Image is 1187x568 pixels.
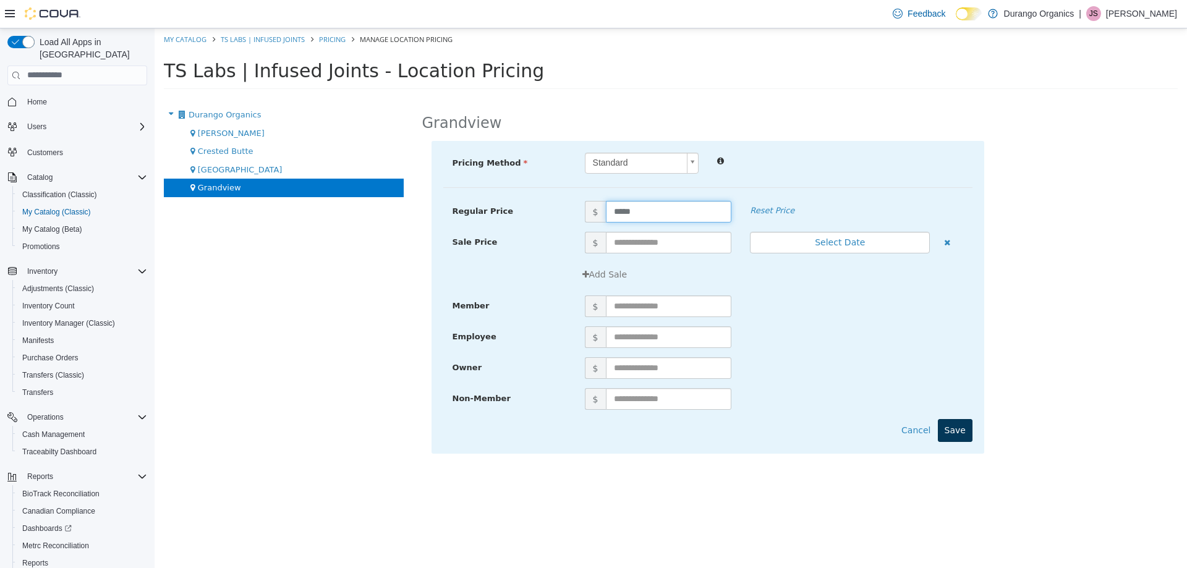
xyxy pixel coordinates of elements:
a: Pricing [164,6,191,15]
a: Classification (Classic) [17,187,102,202]
span: Operations [27,412,64,422]
span: Inventory [27,266,57,276]
span: Cash Management [22,430,85,439]
span: Load All Apps in [GEOGRAPHIC_DATA] [35,36,147,61]
span: Regular Price [298,178,359,187]
span: Pricing Method [298,130,373,139]
span: Traceabilty Dashboard [22,447,96,457]
a: My Catalog [9,6,52,15]
button: Home [2,93,152,111]
p: [PERSON_NAME] [1106,6,1177,21]
span: Classification (Classic) [22,190,97,200]
span: [GEOGRAPHIC_DATA] [43,137,128,146]
span: Purchase Orders [17,350,147,365]
span: $ [430,172,451,194]
span: Employee [298,303,342,313]
span: Cash Management [17,427,147,442]
button: Users [2,118,152,135]
span: JS [1089,6,1098,21]
a: My Catalog (Classic) [17,205,96,219]
span: BioTrack Reconciliation [17,486,147,501]
p: Durango Organics [1004,6,1074,21]
button: Cancel [740,391,783,413]
span: Non-Member [298,365,356,375]
button: My Catalog (Classic) [12,203,152,221]
span: BioTrack Reconciliation [22,489,100,499]
a: Dashboards [17,521,77,536]
button: Catalog [2,169,152,186]
span: Grandview [43,155,87,164]
button: Adjustments (Classic) [12,280,152,297]
button: Users [22,119,51,134]
button: Transfers [12,384,152,401]
a: Customers [22,145,68,160]
span: Users [22,119,147,134]
span: Customers [27,148,63,158]
button: Customers [2,143,152,161]
a: Purchase Orders [17,350,83,365]
button: Operations [22,410,69,425]
button: Operations [2,409,152,426]
button: Add Sale [421,235,480,258]
button: Purchase Orders [12,349,152,367]
span: Manage Location Pricing [205,6,298,15]
p: | [1079,6,1081,21]
a: Manifests [17,333,59,348]
em: Reset Price [595,177,640,187]
span: Customers [22,144,147,159]
button: Manifests [12,332,152,349]
span: Metrc Reconciliation [17,538,147,553]
a: Metrc Reconciliation [17,538,94,553]
a: Transfers [17,385,58,400]
span: Operations [22,410,147,425]
span: Transfers [22,388,53,397]
span: Transfers (Classic) [17,368,147,383]
a: Traceabilty Dashboard [17,444,101,459]
a: Inventory Count [17,299,80,313]
button: Reports [2,468,152,485]
a: Canadian Compliance [17,504,100,519]
a: Standard [430,124,544,145]
span: Home [27,97,47,107]
span: Metrc Reconciliation [22,541,89,551]
input: Dark Mode [956,7,982,20]
span: $ [430,360,451,381]
span: Catalog [22,170,147,185]
span: Reports [27,472,53,481]
a: Feedback [888,1,950,26]
span: Transfers [17,385,147,400]
h2: Grandview [268,85,347,104]
div: Jordan Soodsma [1086,6,1101,21]
span: Transfers (Classic) [22,370,84,380]
span: My Catalog (Classic) [22,207,91,217]
span: Manifests [22,336,54,345]
span: Durango Organics [34,82,106,91]
button: Metrc Reconciliation [12,537,152,554]
span: Inventory Manager (Classic) [17,316,147,331]
span: $ [430,329,451,350]
img: Cova [25,7,80,20]
button: Traceabilty Dashboard [12,443,152,460]
span: Dashboards [22,523,72,533]
span: $ [430,203,451,225]
span: Member [298,273,335,282]
button: Select Date [595,203,775,225]
span: Inventory Manager (Classic) [22,318,115,328]
span: Standard [431,125,527,145]
a: Cash Management [17,427,90,442]
span: Feedback [908,7,945,20]
span: Adjustments (Classic) [22,284,94,294]
span: My Catalog (Beta) [17,222,147,237]
span: Canadian Compliance [22,506,95,516]
span: Traceabilty Dashboard [17,444,147,459]
span: $ [430,298,451,320]
span: Crested Butte [43,118,99,127]
span: Inventory [22,264,147,279]
a: Inventory Manager (Classic) [17,316,120,331]
a: BioTrack Reconciliation [17,486,104,501]
button: Inventory [2,263,152,280]
button: Canadian Compliance [12,502,152,520]
span: Reports [22,558,48,568]
button: Cash Management [12,426,152,443]
a: Home [22,95,52,109]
